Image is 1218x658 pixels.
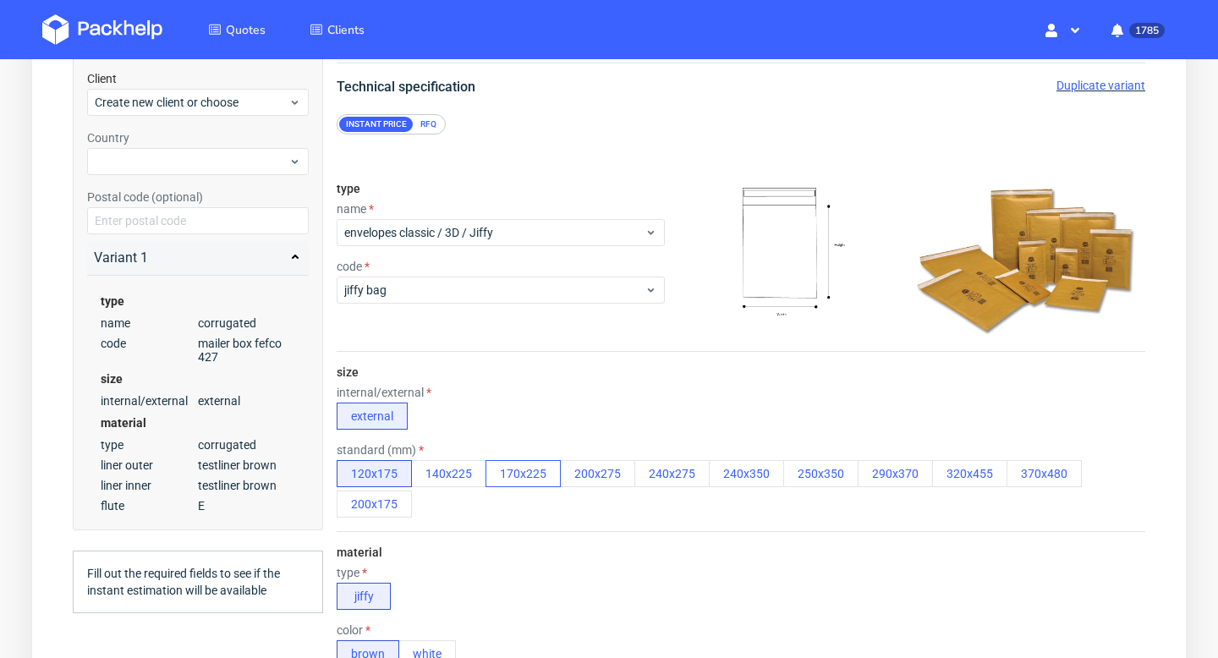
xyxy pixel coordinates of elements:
div: type [48,284,243,301]
img: envelopes-classic-3d-jiffy--jiffy-bag--infographic.png [644,167,831,336]
span: Clients [327,22,365,38]
button: jiffy [284,574,338,601]
span: external [145,386,243,399]
h2: Summary [35,28,256,48]
label: standard (mm) [284,435,371,448]
button: 140x225 [359,452,434,479]
span: testliner brown [145,450,243,463]
div: Variant 1 [41,239,250,260]
button: 170x225 [433,452,508,479]
span: type [48,430,145,443]
span: 1785 [1129,23,1165,38]
img: envelopes-classic-3d-jiffy--jiffy-bag--photo-min.jpg [856,173,1093,330]
span: internal/external [48,386,145,399]
button: 200x275 [507,452,583,479]
button: 120x175 [284,452,359,479]
label: Country [35,123,77,136]
span: Quotes [226,22,266,38]
div: RFQ [361,108,391,123]
div: Instant price [287,108,361,123]
label: Client [35,63,64,77]
label: color [284,615,318,628]
div: material [48,406,243,423]
div: size [48,362,243,379]
span: E [145,491,243,504]
img: Dashboard [42,14,162,45]
span: mailer box fefco 427 [145,328,243,355]
span: Variant 1 [299,18,353,36]
span: code [48,328,145,355]
span: Fill out the required fields to see if the instant estimation will be available [35,558,228,589]
span: jiffy bag [292,273,592,290]
label: code [284,251,317,265]
button: 240x350 [656,452,732,479]
span: Technical specification [284,70,423,86]
span: testliner brown [145,470,243,484]
button: 200x175 [284,482,359,509]
span: corrugated [145,308,243,321]
button: 320x455 [880,452,955,479]
span: + Add variant [394,18,474,36]
a: Clients [289,14,385,45]
button: 1785 [1098,14,1176,45]
span: Create new client or choose [42,85,236,102]
a: Quotes [188,14,286,45]
label: size [284,357,306,370]
span: flute [48,491,145,504]
span: corrugated [145,430,243,443]
span: envelopes classic / 3D / Jiffy [292,216,592,233]
input: Enter postal code [35,199,256,226]
button: 250x350 [731,452,806,479]
span: Duplicate variant [1004,70,1093,84]
label: name [284,194,321,207]
label: Postal code (optional) [35,182,151,195]
button: 370x480 [954,452,1029,479]
label: internal/external [284,377,379,391]
button: 290x370 [805,452,881,479]
span: liner outer [48,450,145,463]
button: 240x275 [582,452,657,479]
label: material [284,537,330,551]
label: type [284,173,308,187]
label: type [284,557,315,571]
span: name [48,308,145,321]
button: external [284,394,355,421]
span: liner inner [48,470,145,484]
